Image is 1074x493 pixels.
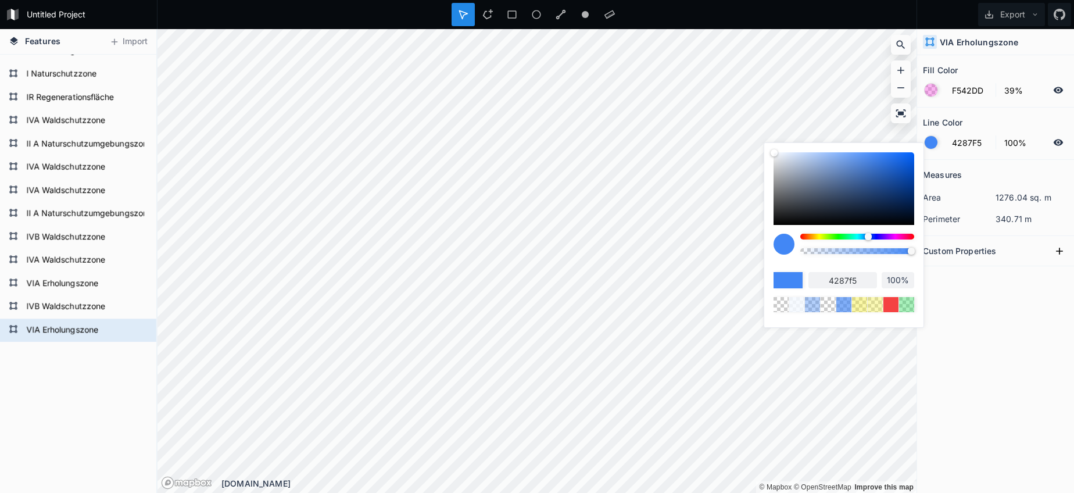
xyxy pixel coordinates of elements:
dd: 340.71 m [996,213,1068,225]
h2: Fill Color [923,61,958,79]
dt: area [923,191,996,203]
a: Mapbox [759,483,792,491]
button: Import [103,33,153,51]
a: Mapbox logo [161,476,212,490]
h4: VIA Erholungszone [940,36,1018,48]
div: [DOMAIN_NAME] [221,477,917,490]
button: Export [978,3,1045,26]
span: Features [25,35,60,47]
dd: 1276.04 sq. m [996,191,1068,203]
h2: Measures [923,166,962,184]
h2: Custom Properties [923,242,996,260]
dt: perimeter [923,213,996,225]
a: Map feedback [854,483,914,491]
h2: Line Color [923,113,962,131]
a: OpenStreetMap [794,483,851,491]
